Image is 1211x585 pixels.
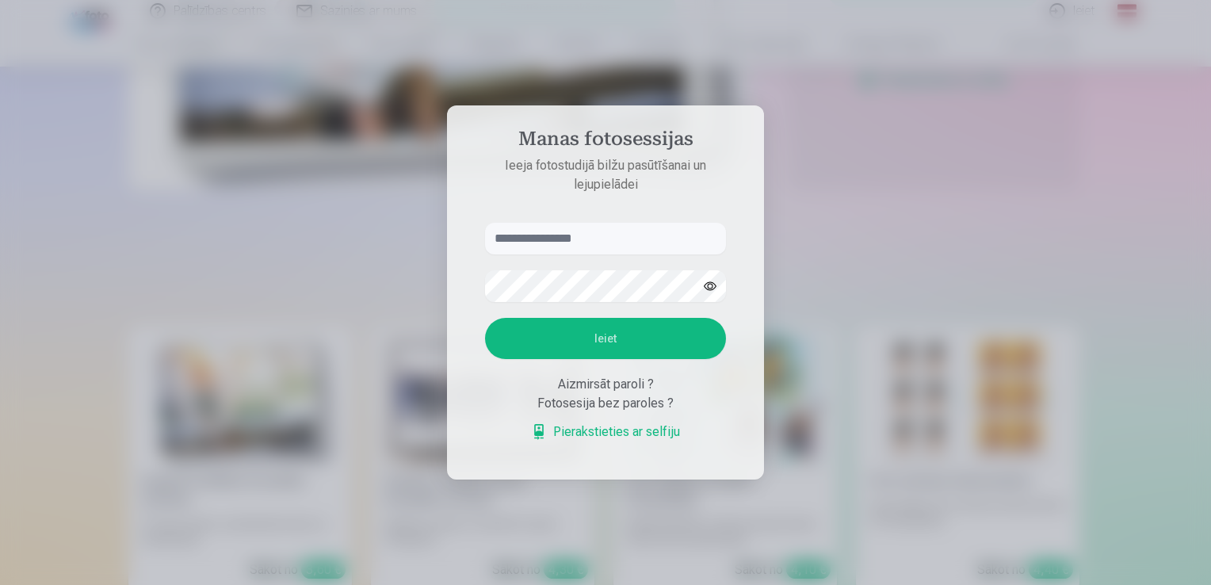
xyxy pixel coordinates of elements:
[485,394,726,413] div: Fotosesija bez paroles ?
[485,318,726,359] button: Ieiet
[531,422,680,442] a: Pierakstieties ar selfiju
[469,128,742,156] h4: Manas fotosessijas
[485,375,726,394] div: Aizmirsāt paroli ?
[469,156,742,194] p: Ieeja fotostudijā bilžu pasūtīšanai un lejupielādei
